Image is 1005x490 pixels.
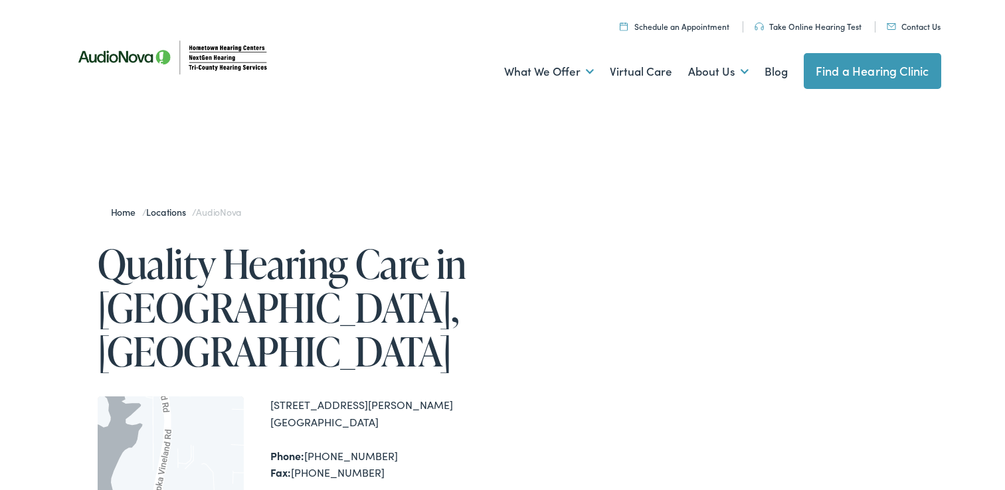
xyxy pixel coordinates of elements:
a: Home [111,205,142,218]
img: utility icon [755,23,764,31]
img: utility icon [887,23,896,30]
h1: Quality Hearing Care in [GEOGRAPHIC_DATA], [GEOGRAPHIC_DATA] [98,242,503,373]
a: Locations [146,205,192,218]
strong: Phone: [270,448,304,463]
img: utility icon [620,22,628,31]
a: Schedule an Appointment [620,21,729,32]
div: [PHONE_NUMBER] [PHONE_NUMBER] [270,448,503,481]
a: Virtual Care [610,47,672,96]
a: Find a Hearing Clinic [804,53,941,89]
a: Contact Us [887,21,941,32]
a: Take Online Hearing Test [755,21,862,32]
a: About Us [688,47,749,96]
a: Blog [765,47,788,96]
strong: Fax: [270,465,291,479]
div: [STREET_ADDRESS][PERSON_NAME] [GEOGRAPHIC_DATA] [270,396,503,430]
span: / / [111,205,242,218]
span: AudioNova [196,205,241,218]
a: What We Offer [504,47,594,96]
